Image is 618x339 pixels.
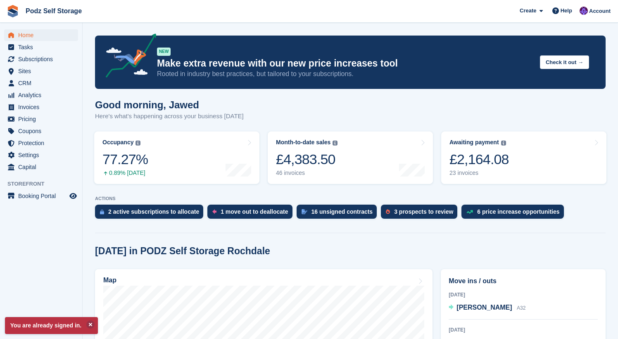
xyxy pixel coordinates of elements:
a: menu [4,101,78,113]
span: Protection [18,137,68,149]
a: Month-to-date sales £4,383.50 46 invoices [268,131,433,184]
span: Sites [18,65,68,77]
a: [PERSON_NAME] A32 [449,303,525,313]
a: Preview store [68,191,78,201]
a: menu [4,41,78,53]
a: 3 prospects to review [381,205,461,223]
a: menu [4,53,78,65]
h2: Move ins / outs [449,276,598,286]
img: move_outs_to_deallocate_icon-f764333ba52eb49d3ac5e1228854f67142a1ed5810a6f6cc68b1a99e826820c5.svg [212,209,216,214]
span: Subscriptions [18,53,68,65]
span: Storefront [7,180,82,188]
h2: Map [103,277,116,284]
img: Jawed Chowdhary [580,7,588,15]
p: ACTIONS [95,196,606,201]
div: £4,383.50 [276,151,338,168]
span: Pricing [18,113,68,125]
a: menu [4,190,78,202]
h2: [DATE] in PODZ Self Storage Rochdale [95,246,270,257]
div: 0.89% [DATE] [102,169,148,177]
img: price_increase_opportunities-93ffe204e8149a01c8c9dc8f82e8f89637d9d84a8eef4429ea346261dce0b2c0.svg [466,210,473,214]
span: [PERSON_NAME] [456,304,512,311]
img: active_subscription_to_allocate_icon-d502201f5373d7db506a760aba3b589e785aa758c864c3986d89f69b8ff3... [100,209,104,215]
div: 3 prospects to review [394,208,453,215]
p: Make extra revenue with our new price increases tool [157,57,533,69]
div: Month-to-date sales [276,139,330,146]
span: Settings [18,149,68,161]
a: menu [4,137,78,149]
img: price-adjustments-announcement-icon-8257ccfd72463d97f412b2fc003d46551f7dbcb40ab6d574587a9cd5c0d94... [99,33,157,81]
img: icon-info-grey-7440780725fd019a000dd9b08b2336e03edf1995a4989e88bcd33f0948082b44.svg [333,141,338,146]
a: Awaiting payment £2,164.08 23 invoices [441,131,606,184]
span: A32 [517,305,525,311]
div: 77.27% [102,151,148,168]
span: Tasks [18,41,68,53]
p: You are already signed in. [5,317,98,334]
h1: Good morning, Jawed [95,99,244,110]
a: menu [4,65,78,77]
div: 23 invoices [449,169,509,177]
a: Podz Self Storage [22,4,85,18]
div: 2 active subscriptions to allocate [108,208,199,215]
img: icon-info-grey-7440780725fd019a000dd9b08b2336e03edf1995a4989e88bcd33f0948082b44.svg [501,141,506,146]
a: Occupancy 77.27% 0.89% [DATE] [94,131,259,184]
div: NEW [157,48,171,56]
button: Check it out → [540,55,589,69]
a: 2 active subscriptions to allocate [95,205,207,223]
span: Help [561,7,572,15]
span: Analytics [18,89,68,101]
span: Coupons [18,125,68,137]
span: Home [18,29,68,41]
span: Invoices [18,101,68,113]
a: menu [4,29,78,41]
p: Here's what's happening across your business [DATE] [95,112,244,121]
a: menu [4,113,78,125]
span: Account [589,7,611,15]
img: contract_signature_icon-13c848040528278c33f63329250d36e43548de30e8caae1d1a13099fd9432cc5.svg [302,209,307,214]
a: menu [4,89,78,101]
div: 1 move out to deallocate [221,208,288,215]
img: icon-info-grey-7440780725fd019a000dd9b08b2336e03edf1995a4989e88bcd33f0948082b44.svg [135,141,140,146]
a: 16 unsigned contracts [297,205,381,223]
a: 1 move out to deallocate [207,205,296,223]
div: 16 unsigned contracts [311,208,373,215]
a: 6 price increase opportunities [461,205,568,223]
p: Rooted in industry best practices, but tailored to your subscriptions. [157,69,533,79]
div: [DATE] [449,291,598,298]
div: [DATE] [449,326,598,334]
span: Create [520,7,536,15]
div: 6 price increase opportunities [477,208,559,215]
a: menu [4,161,78,173]
a: menu [4,77,78,89]
a: menu [4,149,78,161]
div: 46 invoices [276,169,338,177]
span: Booking Portal [18,190,68,202]
span: CRM [18,77,68,89]
a: menu [4,125,78,137]
img: stora-icon-8386f47178a22dfd0bd8f6a31ec36ba5ce8667c1dd55bd0f319d3a0aa187defe.svg [7,5,19,17]
div: Awaiting payment [449,139,499,146]
span: Capital [18,161,68,173]
img: prospect-51fa495bee0391a8d652442698ab0144808aea92771e9ea1ae160a38d050c398.svg [386,209,390,214]
div: £2,164.08 [449,151,509,168]
div: Occupancy [102,139,133,146]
